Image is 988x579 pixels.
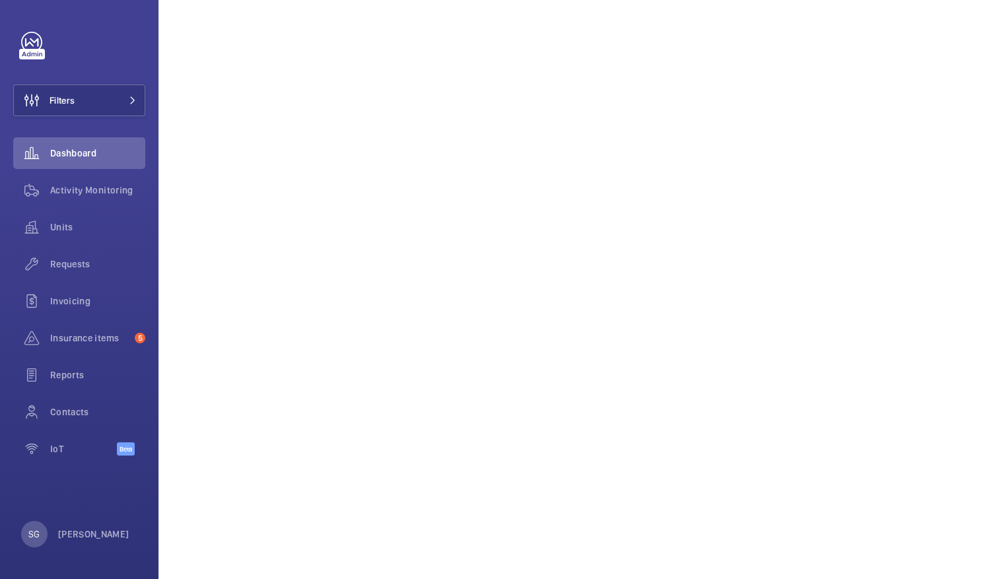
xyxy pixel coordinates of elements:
span: Insurance items [50,331,129,345]
span: Contacts [50,405,145,419]
span: Requests [50,257,145,271]
span: Reports [50,368,145,382]
span: 5 [135,333,145,343]
p: [PERSON_NAME] [58,528,129,541]
span: Beta [117,442,135,456]
span: Invoicing [50,294,145,308]
span: IoT [50,442,117,456]
span: Activity Monitoring [50,184,145,197]
p: SG [28,528,40,541]
button: Filters [13,85,145,116]
span: Dashboard [50,147,145,160]
span: Units [50,221,145,234]
span: Filters [50,94,75,107]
